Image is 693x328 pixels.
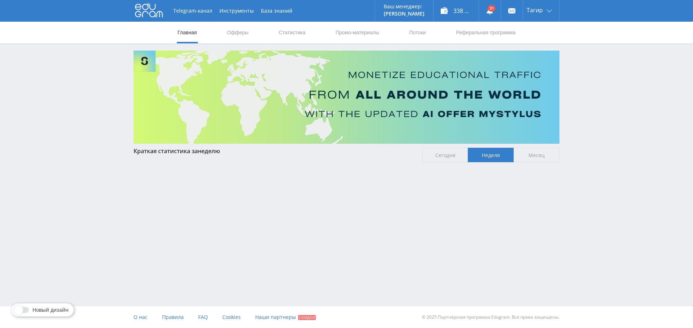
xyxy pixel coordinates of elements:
span: Неделя [468,148,514,162]
a: Потоки [409,22,427,43]
a: О нас [134,306,148,328]
a: Наши партнеры Скидки [255,306,316,328]
span: Cookies [222,314,241,320]
a: Статистика [278,22,306,43]
div: © 2025 Партнёрская программа Edugram. Все права защищены. [350,306,559,328]
span: Месяц [514,148,559,162]
a: Cookies [222,306,241,328]
span: Сегодня [422,148,468,162]
span: Правила [162,314,184,320]
span: Скидки [298,315,316,320]
p: [PERSON_NAME] [384,11,424,17]
span: FAQ [198,314,208,320]
p: Ваш менеджер: [384,4,424,9]
span: неделю [198,147,220,155]
span: Тагир [527,7,543,13]
span: Наши партнеры [255,314,296,320]
a: Правила [162,306,184,328]
a: Главная [177,22,197,43]
a: Реферальная программа [455,22,516,43]
div: Краткая статистика за [134,148,415,154]
span: О нас [134,314,148,320]
span: Новый дизайн [32,307,69,313]
img: Banner [134,51,559,144]
a: Офферы [226,22,249,43]
a: FAQ [198,306,208,328]
a: Промо-материалы [335,22,380,43]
